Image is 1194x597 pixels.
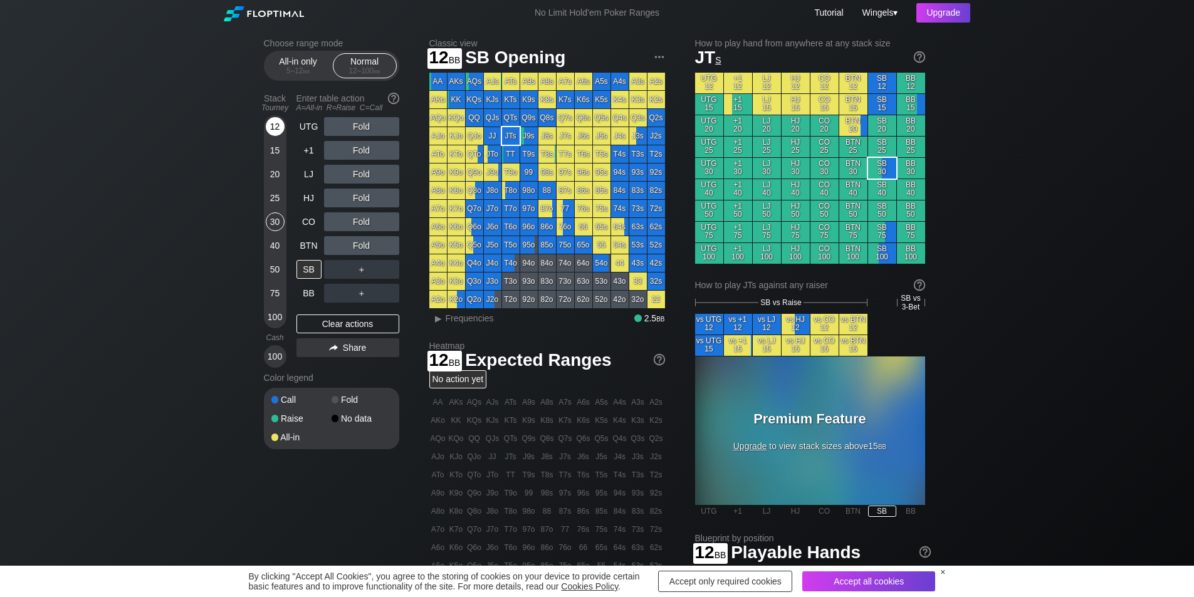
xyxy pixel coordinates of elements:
[466,73,483,90] div: AQs
[296,141,322,160] div: +1
[611,145,629,163] div: T4s
[724,179,752,200] div: +1 40
[296,103,399,112] div: A=All-in R=Raise C=Call
[647,91,665,108] div: K2s
[897,179,925,200] div: BB 40
[484,73,501,90] div: AJs
[448,73,465,90] div: AKs
[575,218,592,236] div: 66
[814,8,843,18] a: Tutorial
[271,395,332,404] div: Call
[575,73,592,90] div: A6s
[695,115,723,136] div: UTG 20
[647,182,665,199] div: 82s
[839,222,867,242] div: BTN 75
[557,145,574,163] div: T7s
[695,137,723,157] div: UTG 25
[593,91,610,108] div: K5s
[272,66,325,75] div: 5 – 12
[296,284,322,303] div: BB
[449,52,461,66] span: bb
[466,218,483,236] div: Q6o
[897,115,925,136] div: BB 20
[629,254,647,272] div: 43s
[782,222,810,242] div: HJ 75
[810,243,839,264] div: CO 100
[296,260,322,279] div: SB
[484,254,501,272] div: J4o
[647,254,665,272] div: 42s
[753,137,781,157] div: LJ 25
[724,200,752,221] div: +1 50
[484,127,501,145] div: JJ
[593,200,610,217] div: 75s
[538,254,556,272] div: 84o
[753,115,781,136] div: LJ 20
[324,117,399,136] div: Fold
[695,200,723,221] div: UTG 50
[575,91,592,108] div: K6s
[296,189,322,207] div: HJ
[520,254,538,272] div: 94o
[466,91,483,108] div: KQs
[611,109,629,127] div: Q4s
[593,109,610,127] div: Q5s
[557,91,574,108] div: K7s
[271,414,332,423] div: Raise
[466,273,483,290] div: Q3o
[724,222,752,242] div: +1 75
[332,395,392,404] div: Fold
[611,236,629,254] div: 54s
[520,73,538,90] div: A9s
[897,137,925,157] div: BB 25
[502,200,520,217] div: T7o
[868,200,896,221] div: SB 50
[484,200,501,217] div: J7o
[557,254,574,272] div: 74o
[429,200,447,217] div: A7o
[782,73,810,93] div: HJ 12
[264,38,399,48] h2: Choose range mode
[629,145,647,163] div: T3s
[484,109,501,127] div: QJs
[724,73,752,93] div: +1 12
[557,200,574,217] div: 77
[611,218,629,236] div: 64s
[448,164,465,181] div: K9o
[502,73,520,90] div: ATs
[629,127,647,145] div: J3s
[538,182,556,199] div: 88
[839,137,867,157] div: BTN 25
[810,94,839,115] div: CO 15
[897,94,925,115] div: BB 15
[557,182,574,199] div: 87s
[695,280,925,290] div: How to play JTs against any raiser
[913,50,926,64] img: help.32db89a4.svg
[324,189,399,207] div: Fold
[484,273,501,290] div: J3o
[502,236,520,254] div: T5o
[387,91,401,105] img: help.32db89a4.svg
[557,236,574,254] div: 75o
[647,273,665,290] div: 32s
[324,165,399,184] div: Fold
[753,243,781,264] div: LJ 100
[538,73,556,90] div: A8s
[810,179,839,200] div: CO 40
[868,243,896,264] div: SB 100
[466,291,483,308] div: Q2o
[753,200,781,221] div: LJ 50
[502,127,520,145] div: JTs
[868,94,896,115] div: SB 15
[753,158,781,179] div: LJ 30
[448,182,465,199] div: K8o
[427,48,463,69] span: 12
[652,50,666,64] img: ellipsis.fd386fe8.svg
[940,567,945,577] div: ×
[593,73,610,90] div: A5s
[448,273,465,290] div: K3o
[520,218,538,236] div: 96o
[557,73,574,90] div: A7s
[338,66,391,75] div: 12 – 100
[839,115,867,136] div: BTN 20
